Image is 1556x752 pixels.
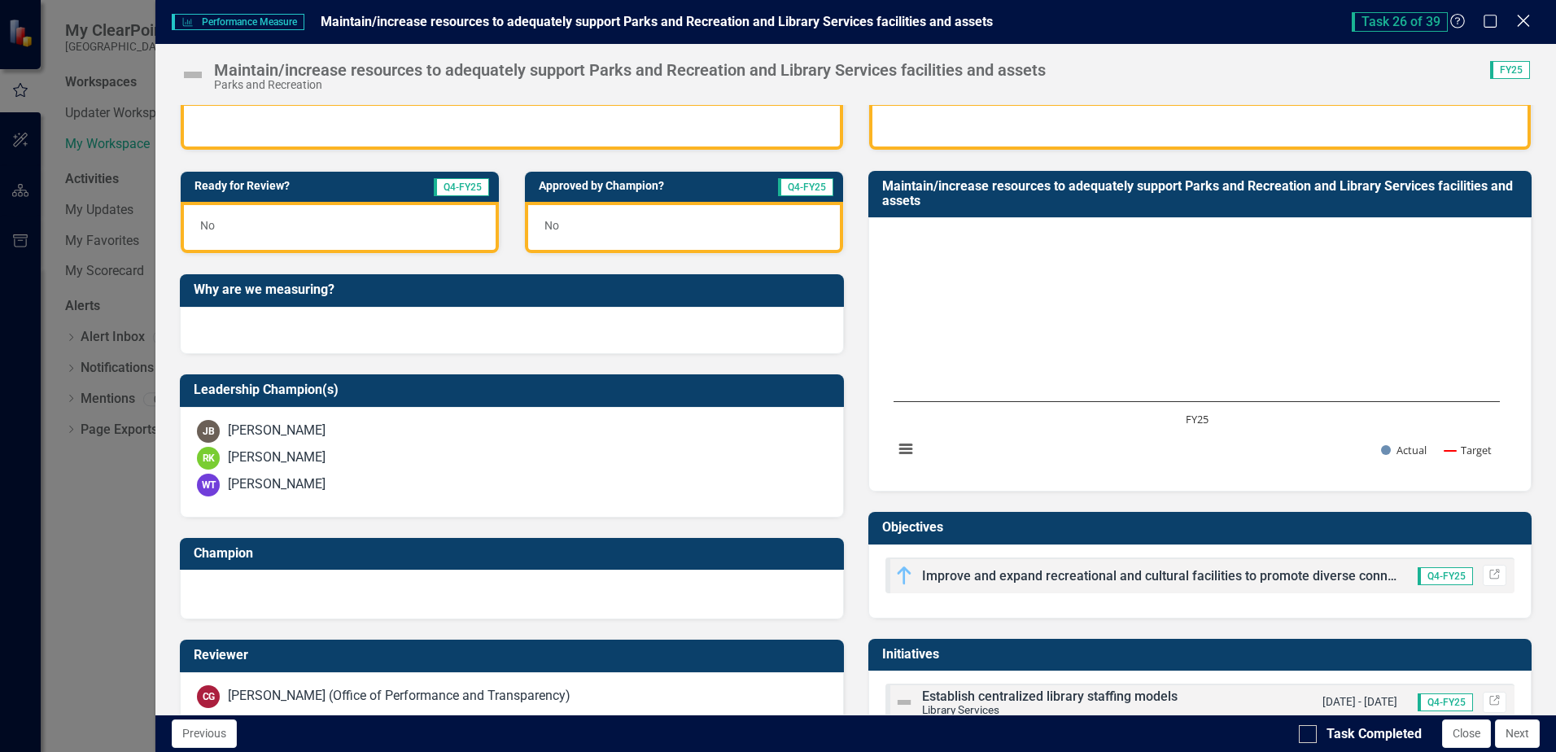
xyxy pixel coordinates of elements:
[1327,725,1422,744] div: Task Completed
[214,79,1046,91] div: Parks and Recreation
[180,62,206,88] img: Not Defined
[197,420,220,443] div: JB
[197,474,220,496] div: WT
[228,448,326,467] div: [PERSON_NAME]
[214,61,1046,79] div: Maintain/increase resources to adequately support Parks and Recreation and Library Services facil...
[228,475,326,494] div: [PERSON_NAME]
[1352,12,1448,32] span: Task 26 of 39
[1495,719,1540,748] button: Next
[197,685,220,708] div: CG
[894,566,914,585] img: In Progress
[885,230,1514,474] div: Chart. Highcharts interactive chart.
[228,422,326,440] div: [PERSON_NAME]
[544,219,559,232] span: No
[1442,719,1491,748] button: Close
[885,230,1508,474] svg: Interactive chart
[894,438,917,461] button: View chart menu, Chart
[321,14,993,29] span: Maintain/increase resources to adequately support Parks and Recreation and Library Services facil...
[1418,567,1473,585] span: Q4-FY25
[1418,693,1473,711] span: Q4-FY25
[539,180,742,192] h3: Approved by Champion?
[172,719,237,748] button: Previous
[200,219,215,232] span: No
[228,687,570,706] div: [PERSON_NAME] (Office of Performance and Transparency)
[1445,443,1493,457] button: Show Target
[1381,443,1427,457] button: Show Actual
[194,383,835,397] h3: Leadership Champion(s)
[882,647,1523,662] h3: Initiatives
[194,546,835,561] h3: Champion
[197,447,220,470] div: RK
[194,282,835,297] h3: Why are we measuring?
[172,14,304,30] span: Performance Measure
[434,178,489,196] span: Q4-FY25
[1185,412,1208,426] text: FY25
[1490,61,1530,79] span: FY25
[882,179,1523,208] h3: Maintain/increase resources to adequately support Parks and Recreation and Library Services facil...
[882,520,1523,535] h3: Objectives
[194,648,835,662] h3: Reviewer
[922,689,1178,704] span: Establish centralized library staffing models
[894,693,914,712] img: Not Defined
[194,180,380,192] h3: Ready for Review?
[922,703,999,716] small: Library Services
[1322,694,1397,710] small: [DATE] - [DATE]
[778,178,833,196] span: Q4-FY25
